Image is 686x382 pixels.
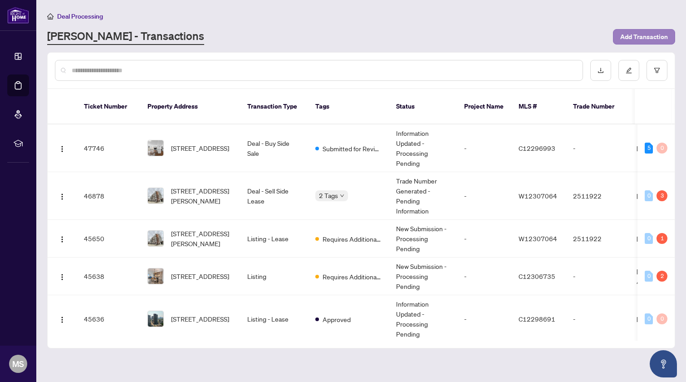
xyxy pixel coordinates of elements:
[457,124,511,172] td: -
[389,89,457,124] th: Status
[657,233,667,244] div: 1
[77,172,140,220] td: 46878
[457,220,511,258] td: -
[457,295,511,343] td: -
[566,124,629,172] td: -
[645,313,653,324] div: 0
[240,172,308,220] td: Deal - Sell Side Lease
[57,12,103,20] span: Deal Processing
[240,220,308,258] td: Listing - Lease
[77,124,140,172] td: 47746
[645,233,653,244] div: 0
[55,312,69,326] button: Logo
[566,172,629,220] td: 2511922
[140,89,240,124] th: Property Address
[308,89,389,124] th: Tags
[598,67,604,74] span: download
[148,140,163,156] img: thumbnail-img
[566,89,629,124] th: Trade Number
[645,271,653,282] div: 0
[59,236,66,243] img: Logo
[389,295,457,343] td: Information Updated - Processing Pending
[12,357,24,370] span: MS
[657,271,667,282] div: 2
[323,272,382,282] span: Requires Additional Docs
[457,89,511,124] th: Project Name
[566,258,629,295] td: -
[590,60,611,81] button: download
[389,258,457,295] td: New Submission - Processing Pending
[55,189,69,203] button: Logo
[171,186,233,206] span: [STREET_ADDRESS][PERSON_NAME]
[519,192,557,200] span: W12307064
[55,269,69,283] button: Logo
[457,172,511,220] td: -
[323,144,382,154] span: Submitted for Review
[171,314,229,324] span: [STREET_ADDRESS]
[59,145,66,153] img: Logo
[240,258,308,295] td: Listing
[240,89,308,124] th: Transaction Type
[148,231,163,246] img: thumbnail-img
[171,228,233,248] span: [STREET_ADDRESS][PERSON_NAME]
[7,7,29,24] img: logo
[647,60,667,81] button: filter
[613,29,675,45] button: Add Transaction
[657,190,667,201] div: 3
[654,67,660,74] span: filter
[59,273,66,281] img: Logo
[77,258,140,295] td: 45638
[240,124,308,172] td: Deal - Buy Side Sale
[55,141,69,155] button: Logo
[645,143,653,154] div: 5
[618,60,639,81] button: edit
[148,268,163,284] img: thumbnail-img
[519,272,555,280] span: C12306735
[389,124,457,172] td: Information Updated - Processing Pending
[55,231,69,246] button: Logo
[77,220,140,258] td: 45650
[519,144,555,152] span: C12296993
[323,314,351,324] span: Approved
[457,258,511,295] td: -
[148,311,163,327] img: thumbnail-img
[566,295,629,343] td: -
[59,316,66,323] img: Logo
[389,172,457,220] td: Trade Number Generated - Pending Information
[59,193,66,200] img: Logo
[657,313,667,324] div: 0
[511,89,566,124] th: MLS #
[323,234,382,244] span: Requires Additional Docs
[519,315,555,323] span: C12298691
[47,13,54,20] span: home
[645,190,653,201] div: 0
[566,220,629,258] td: 2511922
[626,67,632,74] span: edit
[77,295,140,343] td: 45636
[148,188,163,203] img: thumbnail-img
[389,220,457,258] td: New Submission - Processing Pending
[657,143,667,154] div: 0
[171,271,229,281] span: [STREET_ADDRESS]
[240,295,308,343] td: Listing - Lease
[77,89,140,124] th: Ticket Number
[319,190,338,201] span: 2 Tags
[519,234,557,243] span: W12307064
[620,30,668,44] span: Add Transaction
[650,350,677,377] button: Open asap
[171,143,229,153] span: [STREET_ADDRESS]
[47,29,204,45] a: [PERSON_NAME] - Transactions
[340,193,344,198] span: down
